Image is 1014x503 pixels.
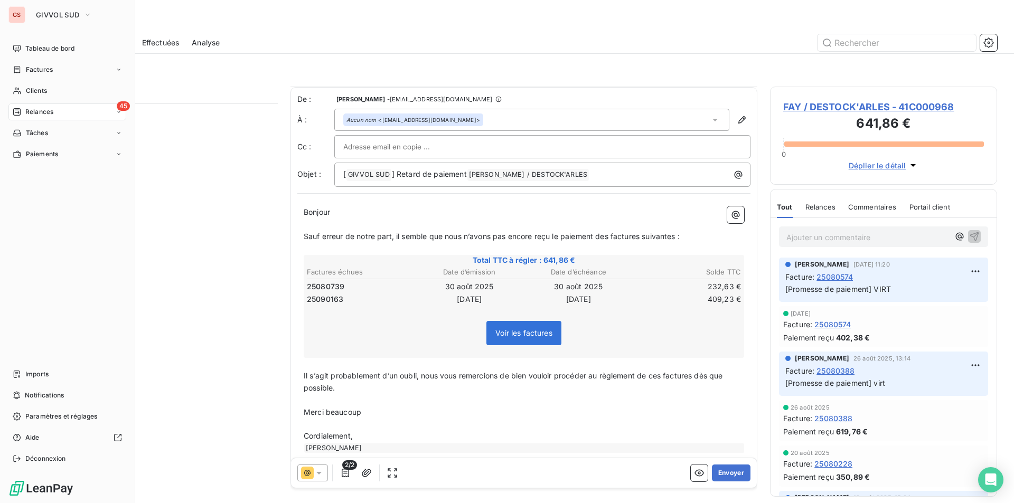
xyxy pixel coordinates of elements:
[814,319,851,330] span: 25080574
[416,267,524,278] th: Date d’émission
[8,429,126,446] a: Aide
[524,293,633,305] td: [DATE]
[26,149,58,159] span: Paiements
[805,203,835,211] span: Relances
[712,464,750,481] button: Envoyer
[142,37,180,48] span: Effectuées
[307,281,344,292] span: 25080739
[416,293,524,305] td: [DATE]
[816,365,855,376] span: 25080388
[785,284,891,293] span: [Promesse de paiement] VIRT
[909,203,950,211] span: Portail client
[25,412,97,421] span: Paramètres et réglages
[387,96,492,102] span: - [EMAIL_ADDRESS][DOMAIN_NAME]
[853,261,890,268] span: [DATE] 11:20
[818,34,976,51] input: Rechercher
[795,493,849,502] span: [PERSON_NAME]
[836,426,868,437] span: 619,76 €
[36,11,79,19] span: GIVVOL SUD
[848,203,897,211] span: Commentaires
[346,169,391,181] span: GIVVOL SUD
[783,319,812,330] span: Facture :
[342,460,357,470] span: 2/2
[791,450,830,456] span: 20 août 2025
[814,413,852,424] span: 25080388
[785,365,814,376] span: Facture :
[307,294,343,305] span: 25090163
[26,86,47,96] span: Clients
[795,260,849,269] span: [PERSON_NAME]
[783,426,834,437] span: Paiement reçu
[336,96,385,102] span: [PERSON_NAME]
[783,100,984,114] span: FAY / DESTOCK'ARLES - 41C000968
[8,6,25,23] div: GS
[816,271,853,282] span: 25080574
[25,454,66,463] span: Déconnexion
[392,169,467,178] span: ] Retard de paiement
[785,378,885,387] span: [Promesse de paiement] virt
[783,114,984,135] h3: 641,86 €
[783,471,834,482] span: Paiement reçu
[306,267,415,278] th: Factures échues
[416,281,524,292] td: 30 août 2025
[782,150,786,158] span: 0
[346,116,480,124] div: <[EMAIL_ADDRESS][DOMAIN_NAME]>
[343,169,346,178] span: [
[467,169,589,181] span: [PERSON_NAME] / DESTOCK'ARLES
[777,203,793,211] span: Tout
[846,159,922,172] button: Déplier le détail
[117,101,130,111] span: 45
[51,103,278,503] div: grid
[524,267,633,278] th: Date d’échéance
[297,94,334,105] span: De :
[853,495,910,501] span: 13 août 2025, 15:04
[304,207,330,216] span: Bonjour
[304,371,725,392] span: Il s’agit probablement d’un oubli, nous vous remercions de bien vouloir procéder au règlement de ...
[304,407,361,416] span: Merci beaucoup
[783,413,812,424] span: Facture :
[297,141,334,152] label: Cc :
[304,232,680,241] span: Sauf erreur de notre part, il semble que nous n’avons pas encore reçu le paiement des factures su...
[634,281,742,292] td: 232,63 €
[192,37,220,48] span: Analyse
[785,271,814,282] span: Facture :
[849,160,906,171] span: Déplier le détail
[25,44,74,53] span: Tableau de bord
[25,391,64,400] span: Notifications
[26,128,48,138] span: Tâches
[836,471,870,482] span: 350,89 €
[304,431,353,440] span: Cordialement,
[25,369,49,379] span: Imports
[783,458,812,469] span: Facture :
[495,328,552,337] span: Voir les factures
[814,458,852,469] span: 25080228
[343,139,457,155] input: Adresse email en copie ...
[524,281,633,292] td: 30 août 2025
[25,433,40,442] span: Aide
[25,107,53,117] span: Relances
[346,116,376,124] em: Aucun nom
[791,310,811,317] span: [DATE]
[26,65,53,74] span: Factures
[783,332,834,343] span: Paiement reçu
[795,354,849,363] span: [PERSON_NAME]
[297,169,321,178] span: Objet :
[853,355,910,362] span: 26 août 2025, 13:14
[836,332,870,343] span: 402,38 €
[297,115,334,125] label: À :
[634,267,742,278] th: Solde TTC
[791,404,830,411] span: 26 août 2025
[978,467,1003,492] div: Open Intercom Messenger
[634,293,742,305] td: 409,23 €
[305,255,743,265] span: Total TTC à régler : 641,86 €
[8,480,74,497] img: Logo LeanPay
